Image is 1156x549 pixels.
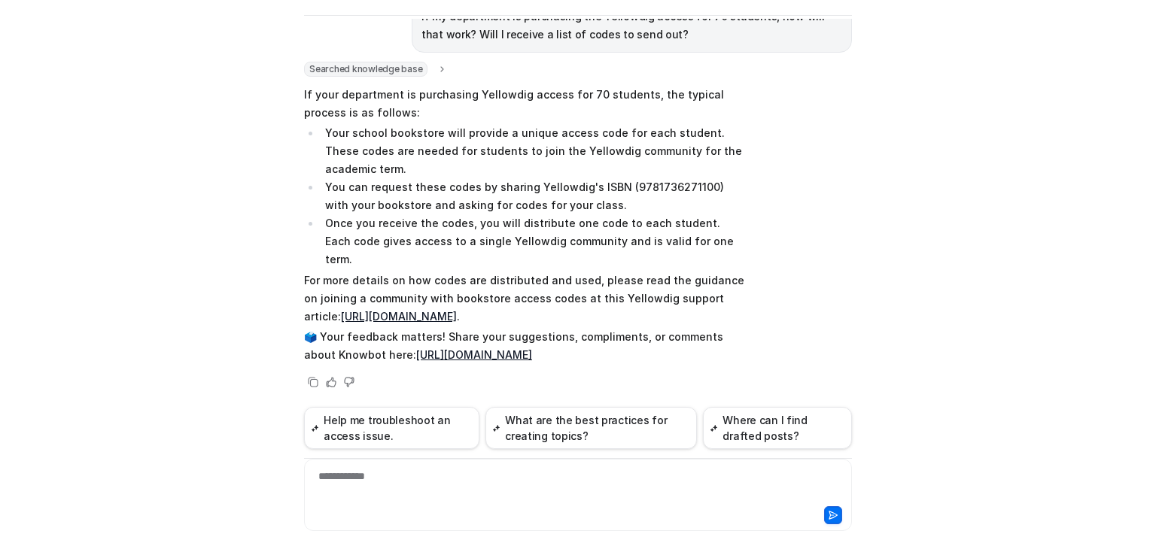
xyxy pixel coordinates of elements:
[321,178,744,214] li: You can request these codes by sharing Yellowdig's ISBN (9781736271100) with your bookstore and a...
[341,310,457,323] a: [URL][DOMAIN_NAME]
[304,271,744,326] p: For more details on how codes are distributed and used, please read the guidance on joining a com...
[304,328,744,364] p: 🗳️ Your feedback matters! Share your suggestions, compliments, or comments about Knowbot here:
[416,348,532,361] a: [URL][DOMAIN_NAME]
[321,214,744,268] li: Once you receive the codes, you will distribute one code to each student. Each code gives access ...
[703,407,852,449] button: Where can I find drafted posts?
[485,407,697,449] button: What are the best practices for creating topics?
[304,62,427,77] span: Searched knowledge base
[321,124,744,178] li: Your school bookstore will provide a unique access code for each student. These codes are needed ...
[421,8,842,44] p: If my department is purchasing the Yellowdig access for 70 students, how will that work? Will I r...
[304,407,479,449] button: Help me troubleshoot an access issue.
[304,86,744,122] p: If your department is purchasing Yellowdig access for 70 students, the typical process is as foll...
